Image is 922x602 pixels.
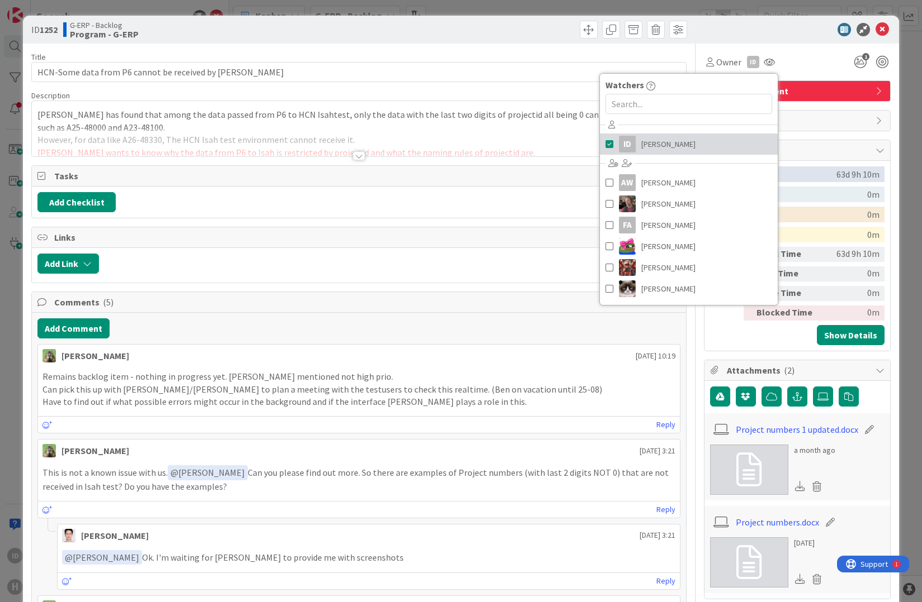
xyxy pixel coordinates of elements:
[736,423,858,436] a: Project numbers 1 updated.docx
[822,266,880,281] div: 0m
[70,21,139,30] span: G-ERP - Backlog
[37,108,680,133] p: [PERSON_NAME] has found that among the data passed from P6 to HCN Isahtest, only the data with th...
[42,465,675,493] p: This is not a known issue with us. Can you please find out more. So there are examples of Project...
[784,365,795,376] span: ( 2 )
[619,280,636,297] img: Kv
[756,266,818,281] div: Lead Time
[171,467,178,478] span: @
[619,259,636,276] img: JK
[65,552,73,563] span: @
[641,136,696,152] span: [PERSON_NAME]
[727,114,870,127] span: Dates
[656,503,675,517] a: Reply
[641,195,696,212] span: [PERSON_NAME]
[42,395,675,408] p: Have to find out if what possible errors might occur in the background and if the interface [PERS...
[794,479,806,494] div: Download
[600,133,778,155] a: ID[PERSON_NAME]
[817,325,885,345] button: Show Details
[54,169,666,183] span: Tasks
[600,257,778,278] a: JK[PERSON_NAME]
[31,90,70,101] span: Description
[656,418,675,432] a: Reply
[103,297,114,308] span: ( 5 )
[717,207,867,222] div: Buffer
[822,247,880,262] div: 63d 9h 10m
[862,53,869,60] span: 1
[37,254,99,274] button: Add Link
[794,572,806,586] div: Download
[822,305,880,321] div: 0m
[822,286,880,301] div: 0m
[619,238,636,255] img: JK
[31,62,687,82] input: type card name here...
[794,445,835,456] div: a month ago
[641,174,696,191] span: [PERSON_NAME]
[636,350,675,362] span: [DATE] 10:19
[716,55,741,69] span: Owner
[600,299,778,321] a: LC[PERSON_NAME]
[756,286,818,301] div: Cycle Time
[756,305,818,321] div: Blocked Time
[867,207,880,222] div: 0m
[640,529,675,541] span: [DATE] 3:21
[867,187,880,202] div: 0m
[619,174,636,191] div: AW
[42,370,675,383] p: Remains backlog item - nothing in progress yet. [PERSON_NAME] mentioned not high prio.
[54,295,666,309] span: Comments
[756,247,818,262] div: Total Time
[606,78,644,92] span: Watchers
[37,318,110,338] button: Add Comment
[641,280,696,297] span: [PERSON_NAME]
[619,195,636,212] img: BF
[40,24,58,35] b: 1252
[600,236,778,257] a: JK[PERSON_NAME]
[606,94,772,114] input: Search...
[62,349,129,362] div: [PERSON_NAME]
[727,364,870,377] span: Attachments
[81,529,149,542] div: [PERSON_NAME]
[62,550,675,565] p: Ok. I'm waiting for [PERSON_NAME] to provide me with screenshots
[31,23,58,36] span: ID
[600,278,778,299] a: Kv[PERSON_NAME]
[717,227,867,242] div: In Progress
[717,187,867,202] div: To Do
[42,444,56,457] img: TT
[736,515,819,529] a: Project numbers.docx
[619,136,636,152] div: ID
[656,574,675,588] a: Reply
[23,2,51,15] span: Support
[70,30,139,39] b: Program - G-ERP
[42,383,675,396] p: Can pick this up with [PERSON_NAME]/[PERSON_NAME] to plan a meeting with the testusers to check t...
[37,192,116,212] button: Add Checklist
[54,231,666,244] span: Links
[65,552,139,563] span: [PERSON_NAME]
[58,4,61,13] div: 1
[794,537,826,549] div: [DATE]
[640,445,675,457] span: [DATE] 3:21
[867,227,880,242] div: 0m
[62,529,75,542] img: ll
[641,259,696,276] span: [PERSON_NAME]
[641,217,696,233] span: [PERSON_NAME]
[42,349,56,362] img: TT
[31,52,46,62] label: Title
[62,444,129,457] div: [PERSON_NAME]
[600,214,778,236] a: FA[PERSON_NAME]
[600,193,778,214] a: BF[PERSON_NAME]
[836,166,880,182] div: 63d 9h 10m
[600,172,778,193] a: AW[PERSON_NAME]
[747,56,759,68] div: ID
[727,84,870,98] span: Issue / Incident
[641,238,696,255] span: [PERSON_NAME]
[171,467,245,478] span: [PERSON_NAME]
[619,217,636,233] div: FA
[727,144,870,157] span: Metrics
